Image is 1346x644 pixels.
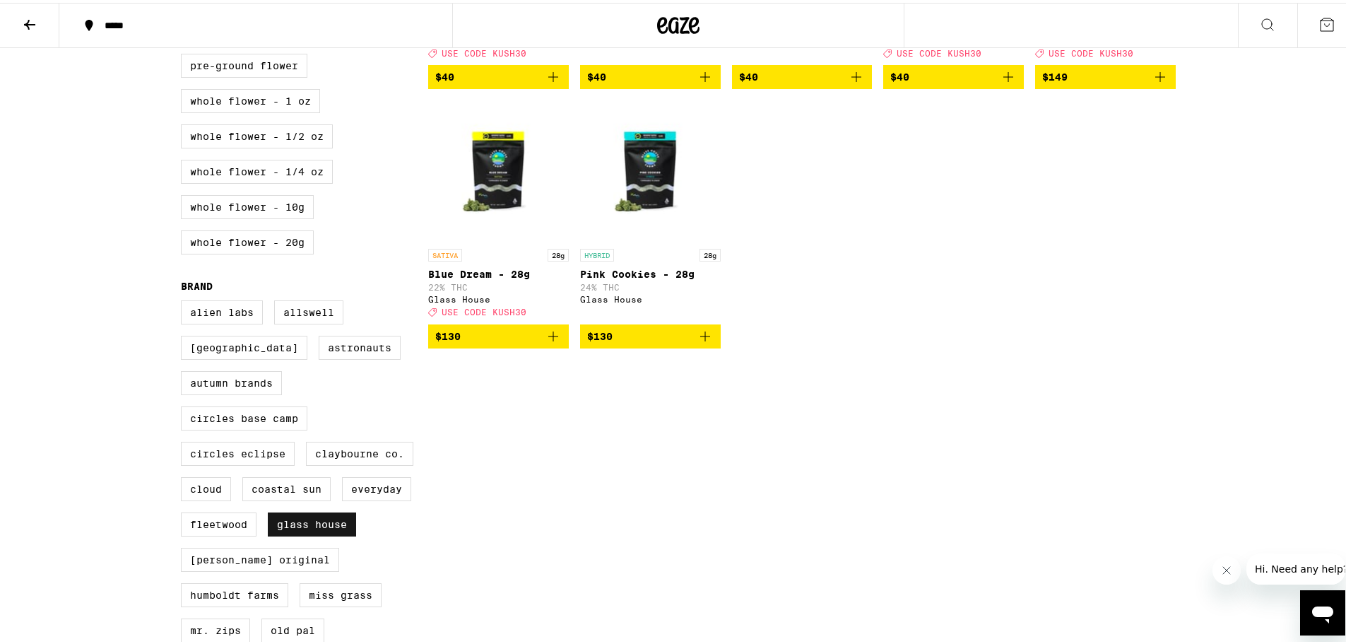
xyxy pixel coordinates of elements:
[732,62,873,86] button: Add to bag
[319,333,401,357] label: Astronauts
[181,368,282,392] label: Autumn Brands
[428,322,569,346] button: Add to bag
[274,298,343,322] label: Allswell
[890,69,909,80] span: $40
[428,292,569,301] div: Glass House
[580,246,614,259] p: HYBRID
[181,86,320,110] label: Whole Flower - 1 oz
[181,545,339,569] label: [PERSON_NAME] Original
[442,46,526,55] span: USE CODE KUSH30
[181,333,307,357] label: [GEOGRAPHIC_DATA]
[428,98,569,239] img: Glass House - Blue Dream - 28g
[428,280,569,289] p: 22% THC
[1212,554,1241,582] iframe: Close message
[1035,62,1176,86] button: Add to bag
[428,62,569,86] button: Add to bag
[8,10,102,21] span: Hi. Need any help?
[580,62,721,86] button: Add to bag
[580,98,721,239] img: Glass House - Pink Cookies - 28g
[435,328,461,339] span: $130
[587,69,606,80] span: $40
[587,328,613,339] span: $130
[548,246,569,259] p: 28g
[428,98,569,321] a: Open page for Blue Dream - 28g from Glass House
[739,69,758,80] span: $40
[1049,46,1133,55] span: USE CODE KUSH30
[181,510,256,534] label: Fleetwood
[883,62,1024,86] button: Add to bag
[181,474,231,498] label: Cloud
[242,474,331,498] label: Coastal Sun
[181,122,333,146] label: Whole Flower - 1/2 oz
[428,266,569,277] p: Blue Dream - 28g
[699,246,721,259] p: 28g
[181,157,333,181] label: Whole Flower - 1/4 oz
[181,228,314,252] label: Whole Flower - 20g
[580,280,721,289] p: 24% THC
[342,474,411,498] label: Everyday
[1300,587,1345,633] iframe: Button to launch messaging window
[181,580,288,604] label: Humboldt Farms
[580,322,721,346] button: Add to bag
[261,616,324,640] label: Old Pal
[181,404,307,428] label: Circles Base Camp
[580,292,721,301] div: Glass House
[897,46,981,55] span: USE CODE KUSH30
[428,246,462,259] p: SATIVA
[268,510,356,534] label: Glass House
[181,298,263,322] label: Alien Labs
[435,69,454,80] span: $40
[442,305,526,315] span: USE CODE KUSH30
[300,580,382,604] label: Miss Grass
[1246,551,1345,582] iframe: Message from company
[181,439,295,463] label: Circles Eclipse
[181,278,213,289] legend: Brand
[306,439,413,463] label: Claybourne Co.
[181,51,307,75] label: Pre-ground Flower
[580,98,721,321] a: Open page for Pink Cookies - 28g from Glass House
[580,266,721,277] p: Pink Cookies - 28g
[1042,69,1068,80] span: $149
[181,616,250,640] label: Mr. Zips
[181,192,314,216] label: Whole Flower - 10g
